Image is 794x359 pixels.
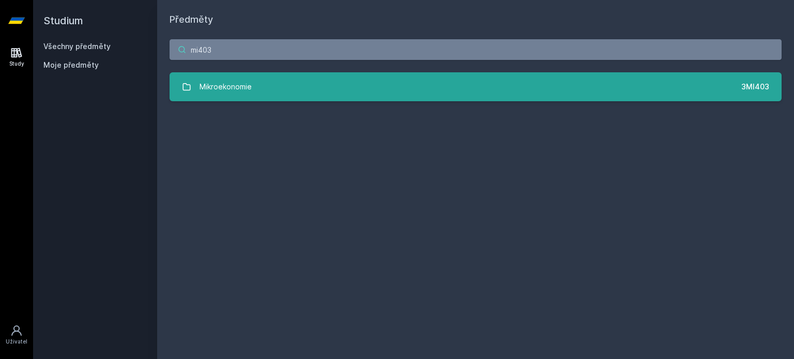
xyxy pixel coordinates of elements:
input: Název nebo ident předmětu… [170,39,782,60]
div: Mikroekonomie [200,76,252,97]
div: 3MI403 [741,82,769,92]
a: Uživatel [2,319,31,351]
a: Mikroekonomie 3MI403 [170,72,782,101]
h1: Předměty [170,12,782,27]
span: Moje předměty [43,60,99,70]
a: Study [2,41,31,73]
a: Všechny předměty [43,42,111,51]
div: Study [9,60,24,68]
div: Uživatel [6,338,27,346]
